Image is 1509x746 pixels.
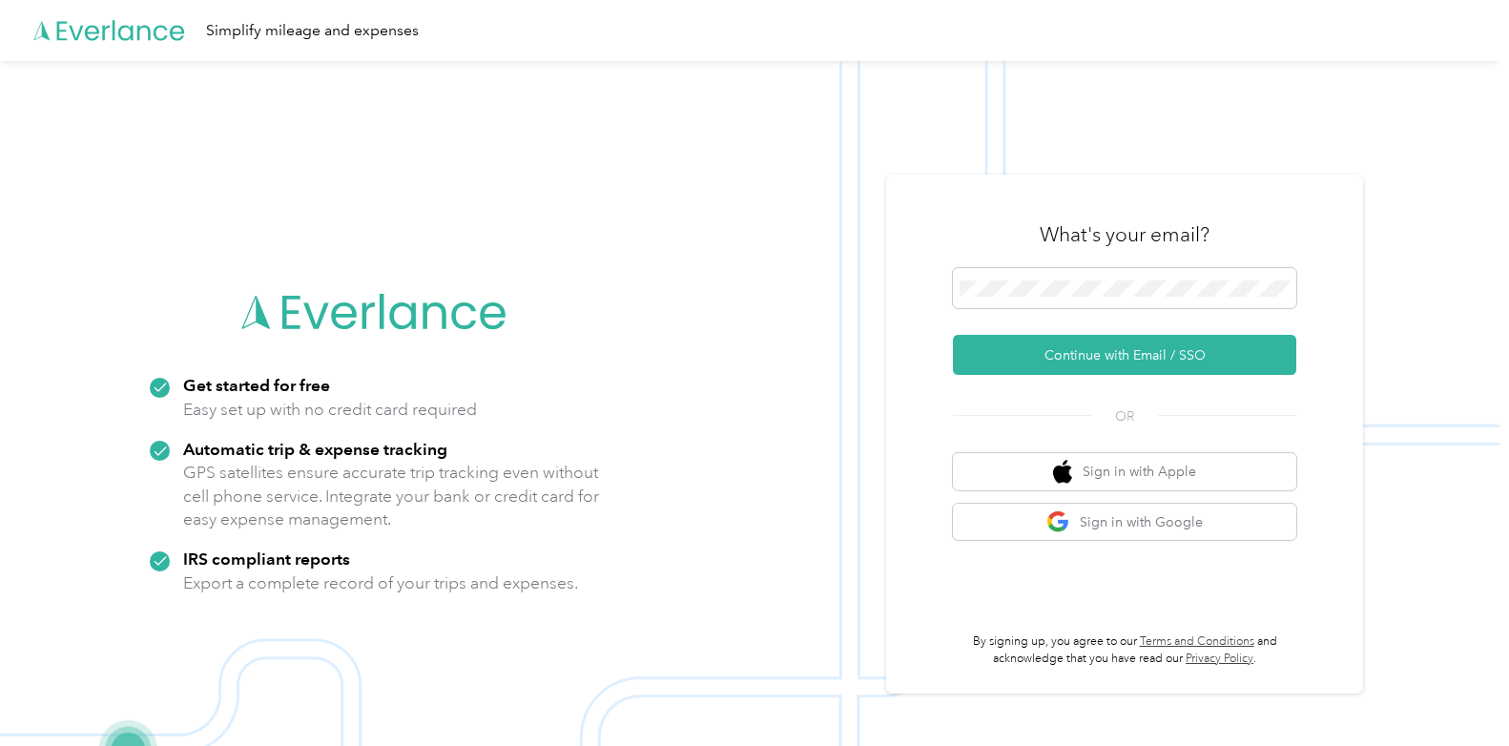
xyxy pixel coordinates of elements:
strong: IRS compliant reports [183,549,350,569]
strong: Automatic trip & expense tracking [183,439,447,459]
div: Simplify mileage and expenses [206,19,419,43]
h3: What's your email? [1040,221,1209,248]
a: Terms and Conditions [1140,634,1254,649]
a: Privacy Policy [1186,652,1253,666]
button: Continue with Email / SSO [953,335,1296,375]
p: By signing up, you agree to our and acknowledge that you have read our . [953,633,1296,667]
p: GPS satellites ensure accurate trip tracking even without cell phone service. Integrate your bank... [183,461,600,531]
span: OR [1091,406,1158,426]
img: google logo [1046,510,1070,534]
strong: Get started for free [183,375,330,395]
img: apple logo [1053,460,1072,484]
p: Easy set up with no credit card required [183,398,477,422]
button: google logoSign in with Google [953,504,1296,541]
button: apple logoSign in with Apple [953,453,1296,490]
p: Export a complete record of your trips and expenses. [183,571,578,595]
